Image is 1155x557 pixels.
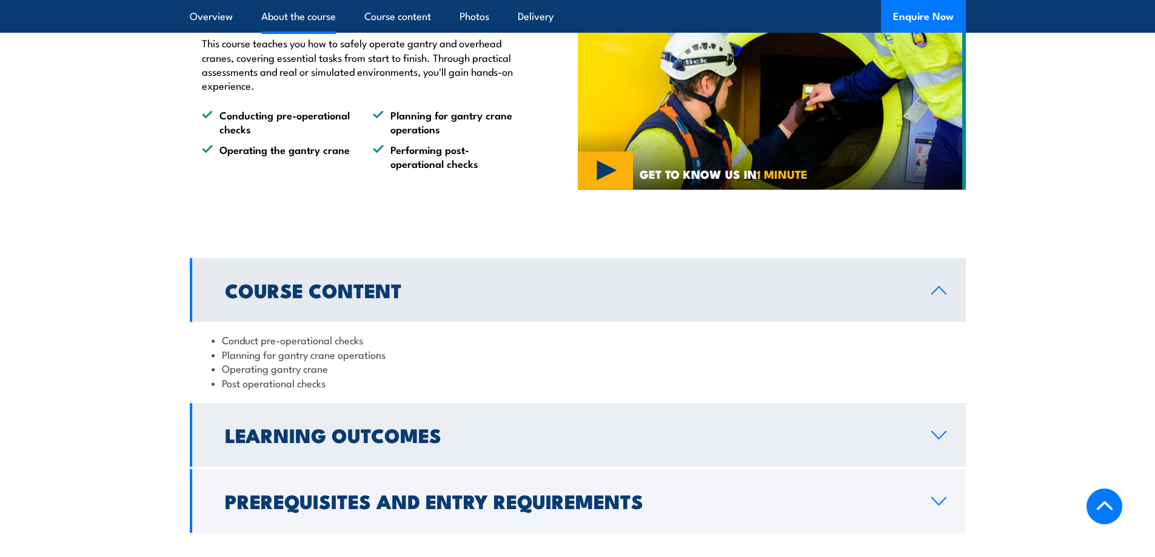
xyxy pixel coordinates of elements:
li: Planning for gantry crane operations [373,108,522,136]
strong: 1 MINUTE [757,165,808,182]
span: GET TO KNOW US IN [640,168,808,179]
li: Post operational checks [212,376,944,390]
li: Conduct pre-operational checks [212,333,944,347]
a: Learning Outcomes [190,403,966,467]
h2: Prerequisites and Entry Requirements [225,492,912,509]
li: Operating gantry crane [212,361,944,375]
h2: Learning Outcomes [225,426,912,443]
a: Prerequisites and Entry Requirements [190,469,966,533]
li: Planning for gantry crane operations [212,347,944,361]
p: This course teaches you how to safely operate gantry and overhead cranes, covering essential task... [202,36,522,93]
li: Operating the gantry crane [202,142,351,171]
a: Course Content [190,258,966,322]
li: Performing post-operational checks [373,142,522,171]
li: Conducting pre-operational checks [202,108,351,136]
h2: Course Content [225,281,912,298]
